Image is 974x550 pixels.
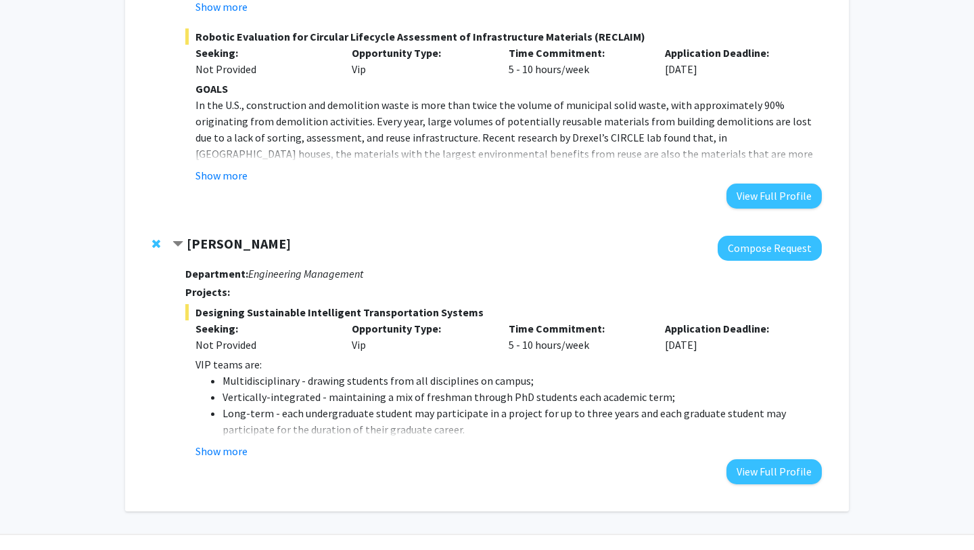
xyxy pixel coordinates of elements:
span: Remove Liang Zhang from bookmarks [152,238,160,249]
strong: GOALS [195,82,228,96]
div: Vip [342,320,498,353]
i: Engineering Management [248,267,363,280]
button: Compose Request to Liang Zhang [718,236,822,261]
p: Time Commitment: [509,45,645,61]
p: Application Deadline: [665,320,802,337]
p: VIP teams are: [195,356,822,373]
li: Vertically-integrated - maintaining a mix of freshman through PhD students each academic term; [223,389,822,405]
button: Show more [195,443,248,459]
p: Seeking: [195,45,332,61]
strong: Projects: [185,285,230,299]
strong: Department: [185,267,248,280]
li: Long-term - each undergraduate student may participate in a project for up to three years and eac... [223,405,822,438]
p: Seeking: [195,320,332,337]
button: View Full Profile [726,459,822,484]
div: Not Provided [195,61,332,77]
button: Show more [195,167,248,184]
span: Designing Sustainable Intelligent Transportation Systems [185,304,822,320]
div: Vip [342,45,498,77]
div: [DATE] [655,45,812,77]
div: 5 - 10 hours/week [498,320,655,353]
p: Opportunity Type: [352,320,488,337]
iframe: Chat [10,489,57,540]
p: Time Commitment: [509,320,645,337]
span: Robotic Evaluation for Circular Lifecycle Assessment of Infrastructure Materials (RECLAIM) [185,28,822,45]
div: 5 - 10 hours/week [498,45,655,77]
p: Application Deadline: [665,45,802,61]
span: Contract Liang Zhang Bookmark [172,239,183,250]
strong: [PERSON_NAME] [187,235,291,252]
div: [DATE] [655,320,812,353]
button: View Full Profile [726,184,822,209]
p: Opportunity Type: [352,45,488,61]
p: In the U.S., construction and demolition waste is more than twice the volume of municipal solid w... [195,97,822,178]
li: Multidisciplinary - drawing students from all disciplines on campus; [223,373,822,389]
div: Not Provided [195,337,332,353]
